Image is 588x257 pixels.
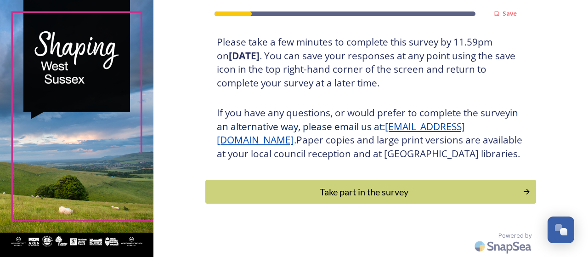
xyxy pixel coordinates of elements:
h3: Please take a few minutes to complete this survey by 11.59pm on . You can save your responses at ... [217,35,525,90]
button: Open Chat [548,217,574,243]
a: [EMAIL_ADDRESS][DOMAIN_NAME] [217,120,465,147]
strong: Save [503,9,517,17]
img: SnapSea Logo [472,235,536,257]
div: Take part in the survey [210,185,518,199]
span: in an alternative way, please email us at: [217,106,520,133]
span: Powered by [498,231,531,240]
span: . [294,133,296,146]
button: Continue [205,180,536,204]
strong: [DATE] [229,49,260,62]
h3: If you have any questions, or would prefer to complete the survey Paper copies and large print ve... [217,106,525,160]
